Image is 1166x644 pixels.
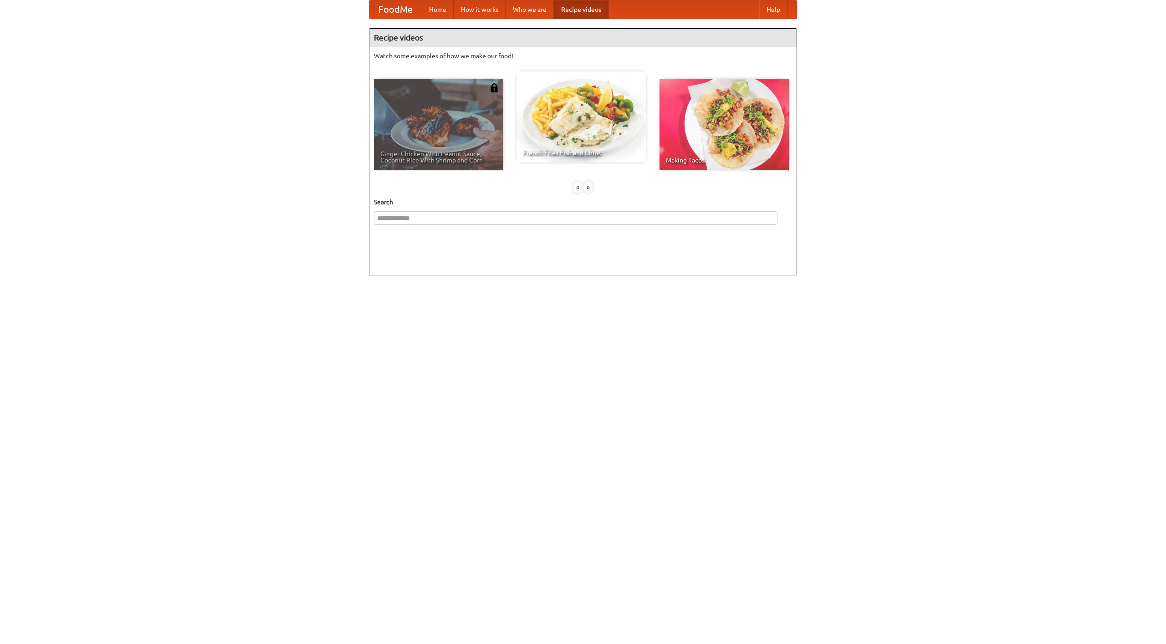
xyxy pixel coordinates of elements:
p: Watch some examples of how we make our food! [374,51,792,61]
a: Help [759,0,788,19]
img: 483408.png [490,83,499,92]
div: « [573,182,582,193]
a: Who we are [506,0,554,19]
a: Recipe videos [554,0,609,19]
div: » [584,182,593,193]
h5: Search [374,198,792,207]
a: Home [422,0,454,19]
a: FoodMe [369,0,422,19]
h4: Recipe videos [369,29,797,47]
span: French Fries Fish and Chips [523,150,639,156]
a: How it works [454,0,506,19]
a: French Fries Fish and Chips [517,71,646,162]
span: Making Tacos [666,157,782,163]
a: Making Tacos [660,79,789,170]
